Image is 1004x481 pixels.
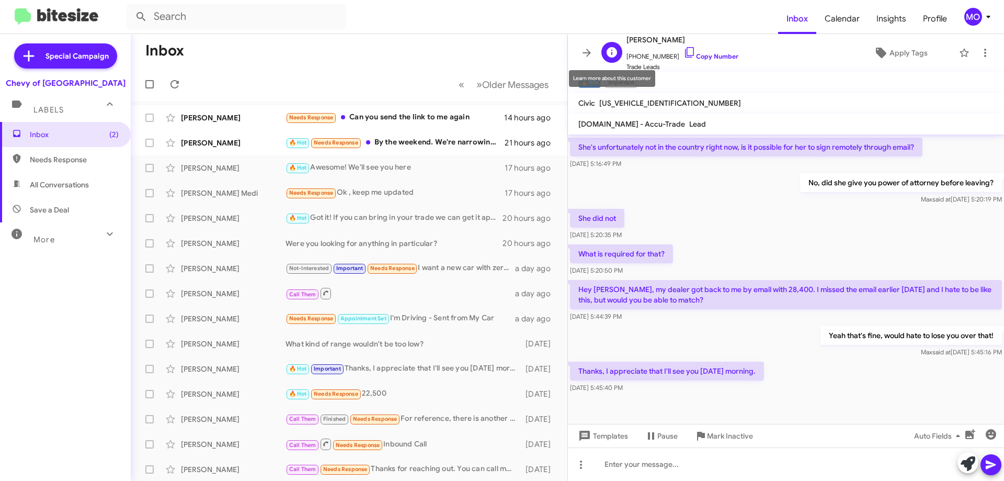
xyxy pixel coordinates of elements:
[570,160,621,167] span: [DATE] 5:16:49 PM
[964,8,982,26] div: MO
[286,363,520,375] div: Thanks, I appreciate that I'll see you [DATE] morning.
[578,98,595,108] span: Civic
[181,389,286,399] div: [PERSON_NAME]
[340,315,386,322] span: Appointment Set
[820,326,1002,345] p: Yeah that's fine, would hate to lose you over that!
[289,139,307,146] span: 🔥 Hot
[520,414,559,424] div: [DATE]
[482,79,549,91] span: Older Messages
[289,315,334,322] span: Needs Response
[45,51,109,61] span: Special Campaign
[570,138,922,156] p: She's unfortunately not in the country right now, is it possible for her to sign remotely through...
[336,265,363,272] span: Important
[570,244,673,263] p: What is required for that?
[505,188,559,198] div: 17 hours ago
[569,70,655,87] div: Learn more about this customer
[314,390,358,397] span: Needs Response
[181,163,286,173] div: [PERSON_NAME]
[626,33,738,46] span: [PERSON_NAME]
[286,463,520,475] div: Thanks for reaching out. You can call me in this number to discuss
[286,162,505,174] div: Awesome! We'll see you here
[800,173,1002,192] p: No, did she give you power of attorney before leaving?
[314,365,341,372] span: Important
[181,263,286,274] div: [PERSON_NAME]
[576,427,628,445] span: Templates
[626,46,738,62] span: [PHONE_NUMBER]
[181,339,286,349] div: [PERSON_NAME]
[778,4,816,34] a: Inbox
[452,74,471,95] button: Previous
[570,384,623,391] span: [DATE] 5:45:40 PM
[289,442,316,449] span: Call Them
[286,438,520,451] div: Inbound Call
[289,164,307,171] span: 🔥 Hot
[626,62,738,72] span: Trade Leads
[286,388,520,400] div: 22,500
[314,139,358,146] span: Needs Response
[181,288,286,299] div: [PERSON_NAME]
[286,137,505,149] div: By the weekend. We're narrowing dealerships to visit.
[289,189,334,196] span: Needs Response
[289,365,307,372] span: 🔥 Hot
[286,312,515,325] div: I'm Driving - Sent from My Car
[570,362,764,381] p: Thanks, I appreciate that I'll see you [DATE] morning.
[914,427,964,445] span: Auto Fields
[289,416,316,422] span: Call Them
[520,389,559,399] div: [DATE]
[181,238,286,249] div: [PERSON_NAME]
[636,427,686,445] button: Pause
[353,416,397,422] span: Needs Response
[570,231,622,239] span: [DATE] 5:20:35 PM
[570,280,1002,309] p: Hey [PERSON_NAME], my dealer got back to me by email with 28,400. I missed the email earlier [DAT...
[868,4,915,34] span: Insights
[503,238,559,249] div: 20 hours ago
[470,74,555,95] button: Next
[30,205,69,215] span: Save a Deal
[683,52,738,60] a: Copy Number
[921,195,1002,203] span: Max [DATE] 5:20:19 PM
[30,154,119,165] span: Needs Response
[505,163,559,173] div: 17 hours ago
[515,263,559,274] div: a day ago
[33,235,55,244] span: More
[520,464,559,475] div: [DATE]
[505,138,559,148] div: 21 hours ago
[30,180,89,190] span: All Conversations
[33,105,64,115] span: Labels
[816,4,868,34] a: Calendar
[323,416,346,422] span: Finished
[289,215,307,221] span: 🔥 Hot
[504,113,559,123] div: 14 hours ago
[599,98,741,108] span: [US_VEHICLE_IDENTIFICATION_NUMBER]
[906,427,973,445] button: Auto Fields
[503,213,559,223] div: 20 hours ago
[520,364,559,374] div: [DATE]
[689,119,706,129] span: Lead
[286,238,503,249] div: Were you looking for anything in particular?
[686,427,761,445] button: Mark Inactive
[289,291,316,298] span: Call Them
[289,466,316,473] span: Call Them
[127,4,346,29] input: Search
[30,129,119,140] span: Inbox
[286,111,504,124] div: Can you send the link to me again
[286,339,520,349] div: What kind of range wouldn't be too low?
[915,4,955,34] a: Profile
[181,138,286,148] div: [PERSON_NAME]
[453,74,555,95] nav: Page navigation example
[289,390,307,397] span: 🔥 Hot
[520,339,559,349] div: [DATE]
[889,43,928,62] span: Apply Tags
[570,312,622,320] span: [DATE] 5:44:39 PM
[515,314,559,324] div: a day ago
[459,78,464,91] span: «
[286,187,505,199] div: Ok , keep me updated
[181,364,286,374] div: [PERSON_NAME]
[145,42,184,59] h1: Inbox
[286,262,515,274] div: I want a new car with zero mileage.
[289,114,334,121] span: Needs Response
[14,43,117,69] a: Special Campaign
